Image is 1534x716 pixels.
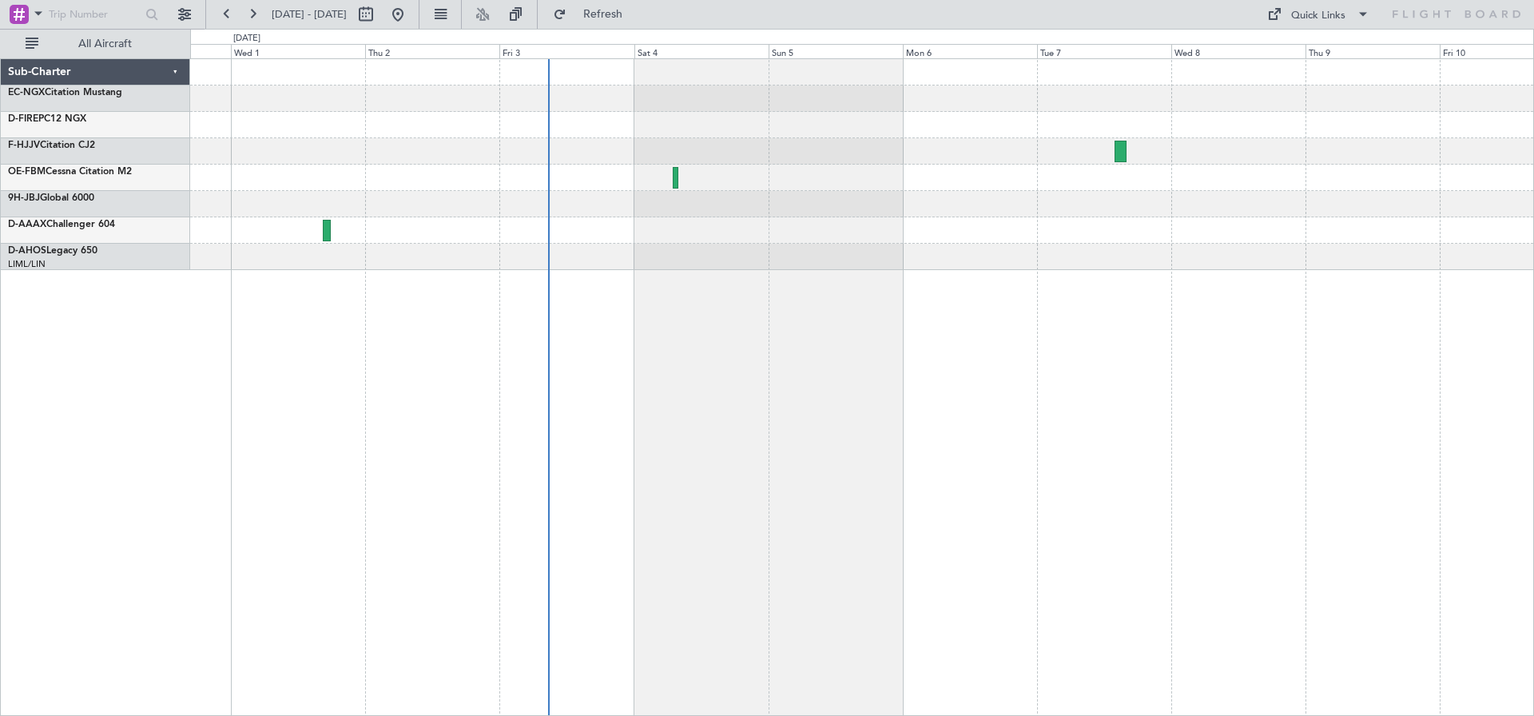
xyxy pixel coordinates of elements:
[634,44,769,58] div: Sat 4
[8,220,115,229] a: D-AAAXChallenger 604
[8,141,40,150] span: F-HJJV
[499,44,634,58] div: Fri 3
[8,220,46,229] span: D-AAAX
[8,114,86,124] a: D-FIREPC12 NGX
[8,246,46,256] span: D-AHOS
[1291,8,1345,24] div: Quick Links
[8,167,132,177] a: OE-FBMCessna Citation M2
[42,38,169,50] span: All Aircraft
[8,258,46,270] a: LIML/LIN
[8,88,122,97] a: EC-NGXCitation Mustang
[1171,44,1305,58] div: Wed 8
[18,31,173,57] button: All Aircraft
[231,44,365,58] div: Wed 1
[1305,44,1440,58] div: Thu 9
[1037,44,1171,58] div: Tue 7
[8,193,40,203] span: 9H-JBJ
[8,167,46,177] span: OE-FBM
[903,44,1037,58] div: Mon 6
[365,44,499,58] div: Thu 2
[570,9,637,20] span: Refresh
[8,114,38,124] span: D-FIRE
[8,193,94,203] a: 9H-JBJGlobal 6000
[1259,2,1377,27] button: Quick Links
[8,141,95,150] a: F-HJJVCitation CJ2
[8,88,45,97] span: EC-NGX
[272,7,347,22] span: [DATE] - [DATE]
[233,32,260,46] div: [DATE]
[546,2,642,27] button: Refresh
[49,2,141,26] input: Trip Number
[769,44,903,58] div: Sun 5
[8,246,97,256] a: D-AHOSLegacy 650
